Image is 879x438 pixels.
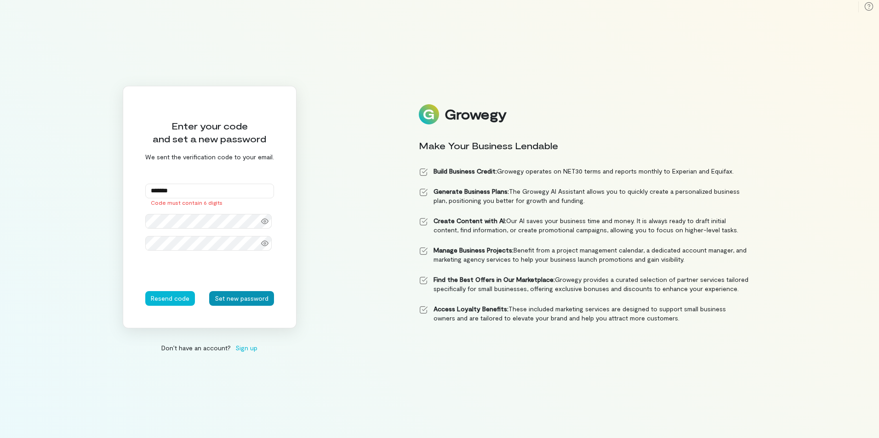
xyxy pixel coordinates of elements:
[235,343,257,353] span: Sign up
[419,246,749,264] li: Benefit from a project management calendar, a dedicated account manager, and marketing agency ser...
[419,275,749,293] li: Growegy provides a curated selection of partner services tailored specifically for small business...
[434,167,497,175] strong: Build Business Credit:
[445,107,506,122] div: Growegy
[145,119,274,145] div: Enter your code and set a new password
[419,216,749,235] li: Our AI saves your business time and money. It is always ready to draft initial content, find info...
[419,167,749,176] li: Growegy operates on NET30 terms and reports monthly to Experian and Equifax.
[434,246,514,254] strong: Manage Business Projects:
[434,275,555,283] strong: Find the Best Offers in Our Marketplace:
[209,291,274,306] button: Set new password
[419,304,749,323] li: These included marketing services are designed to support small business owners and are tailored ...
[123,343,297,353] div: Don’t have an account?
[145,152,274,162] div: We sent the verification code to your email.
[145,198,274,207] div: Code must contain 6 digits
[145,291,195,306] button: Resend code
[419,139,749,152] div: Make Your Business Lendable
[434,187,509,195] strong: Generate Business Plans:
[419,187,749,205] li: The Growegy AI Assistant allows you to quickly create a personalized business plan, positioning y...
[434,217,506,225] strong: Create Content with AI:
[434,305,508,313] strong: Access Loyalty Benefits:
[419,104,439,124] img: Logo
